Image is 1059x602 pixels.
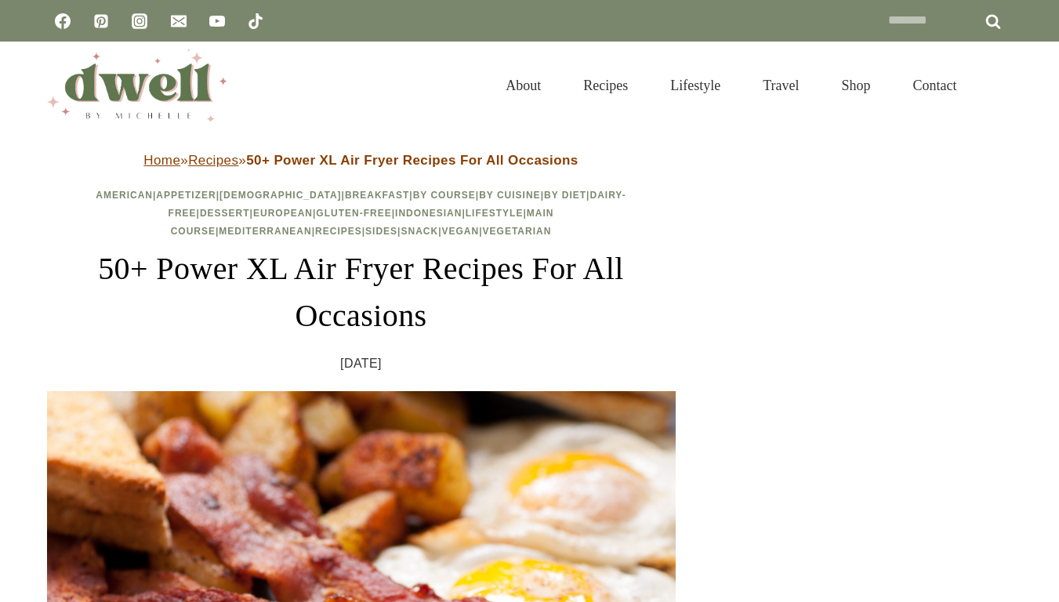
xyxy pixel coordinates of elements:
[143,153,578,168] span: » »
[483,226,552,237] a: Vegetarian
[395,208,462,219] a: Indonesian
[820,58,891,113] a: Shop
[986,72,1013,99] button: View Search Form
[96,190,626,237] span: | | | | | | | | | | | | | | | | | | |
[85,5,117,37] a: Pinterest
[562,58,649,113] a: Recipes
[47,245,676,339] h1: 50+ Power XL Air Fryer Recipes For All Occasions
[413,190,476,201] a: By Course
[47,49,227,121] img: DWELL by michelle
[345,190,409,201] a: Breakfast
[188,153,238,168] a: Recipes
[200,208,250,219] a: Dessert
[742,58,820,113] a: Travel
[96,190,153,201] a: American
[484,58,562,113] a: About
[365,226,397,237] a: Sides
[253,208,313,219] a: European
[124,5,155,37] a: Instagram
[484,58,977,113] nav: Primary Navigation
[219,226,311,237] a: Mediterranean
[163,5,194,37] a: Email
[442,226,480,237] a: Vegan
[156,190,216,201] a: Appetizer
[649,58,742,113] a: Lifestyle
[892,58,978,113] a: Contact
[201,5,233,37] a: YouTube
[466,208,524,219] a: Lifestyle
[315,226,362,237] a: Recipes
[47,5,78,37] a: Facebook
[240,5,271,37] a: TikTok
[219,190,342,201] a: [DEMOGRAPHIC_DATA]
[401,226,438,237] a: Snack
[340,352,382,375] time: [DATE]
[143,153,180,168] a: Home
[544,190,586,201] a: By Diet
[246,153,578,168] strong: 50+ Power XL Air Fryer Recipes For All Occasions
[316,208,391,219] a: Gluten-Free
[479,190,540,201] a: By Cuisine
